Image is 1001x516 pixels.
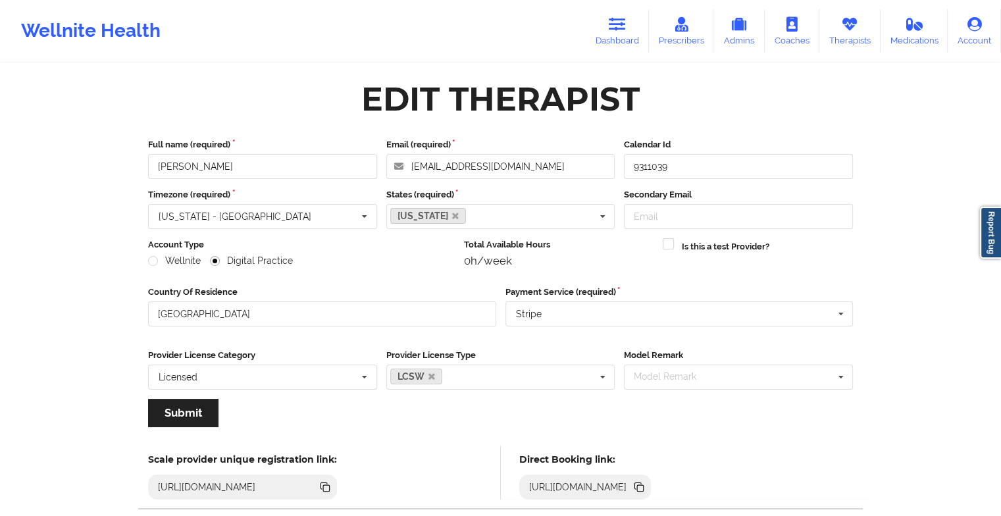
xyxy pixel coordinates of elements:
[624,138,853,151] label: Calendar Id
[386,349,615,362] label: Provider License Type
[386,154,615,179] input: Email address
[148,349,377,362] label: Provider License Category
[148,154,377,179] input: Full name
[713,9,765,53] a: Admins
[519,453,652,465] h5: Direct Booking link:
[624,204,853,229] input: Email
[624,154,853,179] input: Calendar Id
[148,188,377,201] label: Timezone (required)
[630,369,715,384] div: Model Remark
[624,188,853,201] label: Secondary Email
[148,138,377,151] label: Full name (required)
[148,255,201,267] label: Wellnite
[586,9,649,53] a: Dashboard
[980,207,1001,259] a: Report Bug
[153,480,261,494] div: [URL][DOMAIN_NAME]
[524,480,632,494] div: [URL][DOMAIN_NAME]
[148,399,218,427] button: Submit
[390,208,467,224] a: [US_STATE]
[881,9,948,53] a: Medications
[505,286,854,299] label: Payment Service (required)
[948,9,1001,53] a: Account
[148,238,455,251] label: Account Type
[148,286,496,299] label: Country Of Residence
[386,188,615,201] label: States (required)
[649,9,714,53] a: Prescribers
[159,373,197,382] div: Licensed
[148,453,337,465] h5: Scale provider unique registration link:
[624,349,853,362] label: Model Remark
[464,238,654,251] label: Total Available Hours
[390,369,443,384] a: LCSW
[819,9,881,53] a: Therapists
[516,309,542,319] div: Stripe
[210,255,293,267] label: Digital Practice
[682,240,769,253] label: Is this a test Provider?
[765,9,819,53] a: Coaches
[386,138,615,151] label: Email (required)
[361,78,640,120] div: Edit Therapist
[464,254,654,267] div: 0h/week
[159,212,311,221] div: [US_STATE] - [GEOGRAPHIC_DATA]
